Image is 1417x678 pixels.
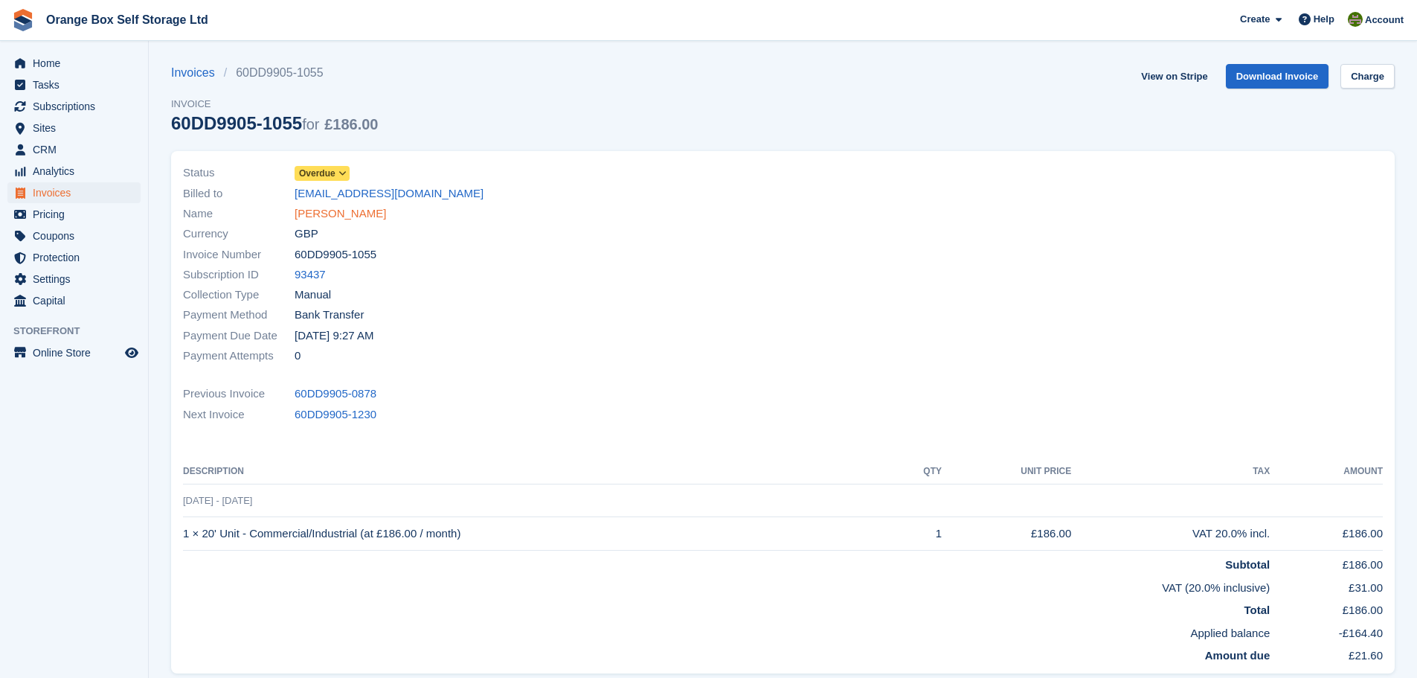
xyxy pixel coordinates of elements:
a: 60DD9905-1230 [295,406,376,423]
span: Account [1365,13,1404,28]
span: Payment Due Date [183,327,295,345]
time: 2025-08-02 08:27:57 UTC [295,327,373,345]
td: £21.60 [1270,642,1383,665]
td: Applied balance [183,619,1270,642]
td: 1 [895,517,942,551]
a: Charge [1340,64,1395,89]
th: QTY [895,460,942,484]
span: 60DD9905-1055 [295,246,376,263]
span: £186.00 [324,116,378,132]
span: Invoices [33,182,122,203]
span: Overdue [299,167,335,180]
span: Home [33,53,122,74]
span: CRM [33,139,122,160]
strong: Total [1244,604,1270,616]
a: menu [7,247,141,268]
span: Protection [33,247,122,268]
a: 60DD9905-0878 [295,386,376,403]
a: Invoices [171,64,224,82]
a: menu [7,182,141,203]
a: menu [7,269,141,290]
span: Coupons [33,226,122,246]
span: Billed to [183,185,295,202]
span: for [302,116,319,132]
a: menu [7,342,141,363]
td: -£164.40 [1270,619,1383,642]
th: Unit Price [942,460,1071,484]
a: Orange Box Self Storage Ltd [40,7,214,32]
span: Subscriptions [33,96,122,117]
a: View on Stripe [1135,64,1213,89]
a: 93437 [295,266,326,284]
span: Create [1240,12,1270,27]
span: Name [183,205,295,223]
span: Analytics [33,161,122,182]
a: menu [7,290,141,311]
td: £31.00 [1270,574,1383,597]
span: Next Invoice [183,406,295,423]
th: Amount [1270,460,1383,484]
span: Status [183,164,295,182]
a: menu [7,118,141,138]
span: Manual [295,287,331,304]
span: Sites [33,118,122,138]
span: GBP [295,226,318,243]
a: menu [7,53,141,74]
span: Online Store [33,342,122,363]
span: Storefront [13,324,148,339]
span: 0 [295,348,301,365]
a: [EMAIL_ADDRESS][DOMAIN_NAME] [295,185,483,202]
a: menu [7,139,141,160]
a: Overdue [295,164,350,182]
td: £186.00 [1270,517,1383,551]
span: Tasks [33,74,122,95]
img: stora-icon-8386f47178a22dfd0bd8f6a31ec36ba5ce8667c1dd55bd0f319d3a0aa187defe.svg [12,9,34,31]
span: Capital [33,290,122,311]
strong: Amount due [1205,649,1270,662]
span: Invoice [171,97,378,112]
a: menu [7,204,141,225]
span: Subscription ID [183,266,295,284]
span: Previous Invoice [183,386,295,403]
span: Collection Type [183,287,295,304]
span: Currency [183,226,295,243]
div: 60DD9905-1055 [171,113,378,133]
th: Tax [1071,460,1270,484]
a: Preview store [123,344,141,362]
td: £186.00 [942,517,1071,551]
td: 1 × 20' Unit - Commercial/Industrial (at £186.00 / month) [183,517,895,551]
a: menu [7,226,141,246]
span: Pricing [33,204,122,225]
th: Description [183,460,895,484]
td: £186.00 [1270,596,1383,619]
td: £186.00 [1270,551,1383,574]
a: Download Invoice [1226,64,1329,89]
a: menu [7,74,141,95]
a: [PERSON_NAME] [295,205,386,223]
span: [DATE] - [DATE] [183,495,252,506]
a: menu [7,96,141,117]
img: Pippa White [1348,12,1363,27]
div: VAT 20.0% incl. [1071,525,1270,543]
span: Payment Method [183,307,295,324]
strong: Subtotal [1225,558,1270,571]
span: Help [1314,12,1334,27]
span: Bank Transfer [295,307,364,324]
nav: breadcrumbs [171,64,378,82]
td: VAT (20.0% inclusive) [183,574,1270,597]
span: Payment Attempts [183,348,295,365]
span: Settings [33,269,122,290]
a: menu [7,161,141,182]
span: Invoice Number [183,246,295,263]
